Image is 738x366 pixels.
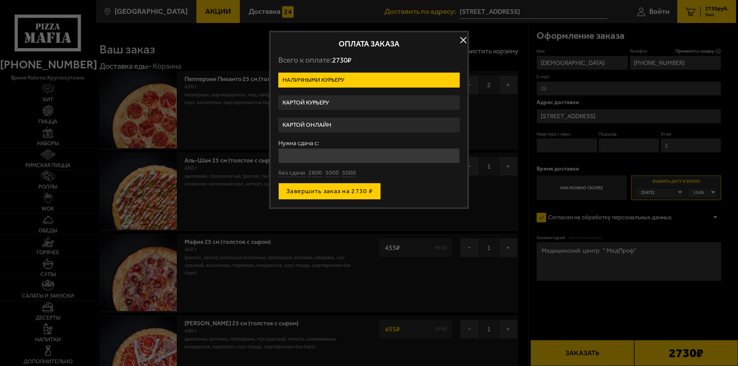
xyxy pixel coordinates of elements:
button: Завершить заказ на 2730 ₽ [278,183,381,200]
label: Наличными курьеру [278,73,460,88]
span: 2730 ₽ [332,56,351,65]
label: Картой онлайн [278,118,460,132]
button: без сдачи [278,169,305,177]
label: Картой курьеру [278,95,460,110]
button: 2800 [308,169,322,177]
button: 3000 [325,169,339,177]
button: 5000 [342,169,356,177]
p: Всего к оплате: [278,55,460,65]
h2: Оплата заказа [278,40,460,48]
label: Нужна сдача с: [278,140,460,146]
